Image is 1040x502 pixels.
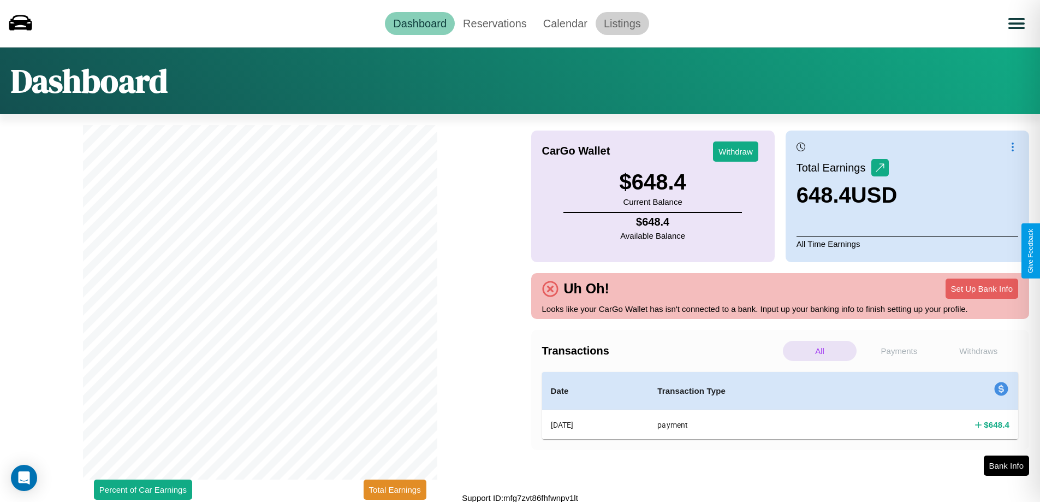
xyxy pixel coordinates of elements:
[797,183,898,208] h3: 648.4 USD
[455,12,535,35] a: Reservations
[1027,229,1035,273] div: Give Feedback
[783,341,857,361] p: All
[542,372,1019,439] table: simple table
[797,236,1018,251] p: All Time Earnings
[657,385,866,398] h4: Transaction Type
[620,228,685,243] p: Available Balance
[11,58,168,103] h1: Dashboard
[862,341,936,361] p: Payments
[596,12,649,35] a: Listings
[542,345,780,357] h4: Transactions
[620,216,685,228] h4: $ 648.4
[551,385,640,398] h4: Date
[385,12,455,35] a: Dashboard
[535,12,596,35] a: Calendar
[558,281,615,297] h4: Uh Oh!
[797,158,871,178] p: Total Earnings
[984,456,1029,476] button: Bank Info
[542,410,649,440] th: [DATE]
[984,419,1009,430] h4: $ 648.4
[94,480,192,500] button: Percent of Car Earnings
[942,341,1015,361] p: Withdraws
[619,194,686,209] p: Current Balance
[1001,8,1032,39] button: Open menu
[713,141,758,162] button: Withdraw
[542,145,610,157] h4: CarGo Wallet
[11,465,37,491] div: Open Intercom Messenger
[619,170,686,194] h3: $ 648.4
[946,279,1018,299] button: Set Up Bank Info
[649,410,875,440] th: payment
[364,480,426,500] button: Total Earnings
[542,302,1019,316] p: Looks like your CarGo Wallet has isn't connected to a bank. Input up your banking info to finish ...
